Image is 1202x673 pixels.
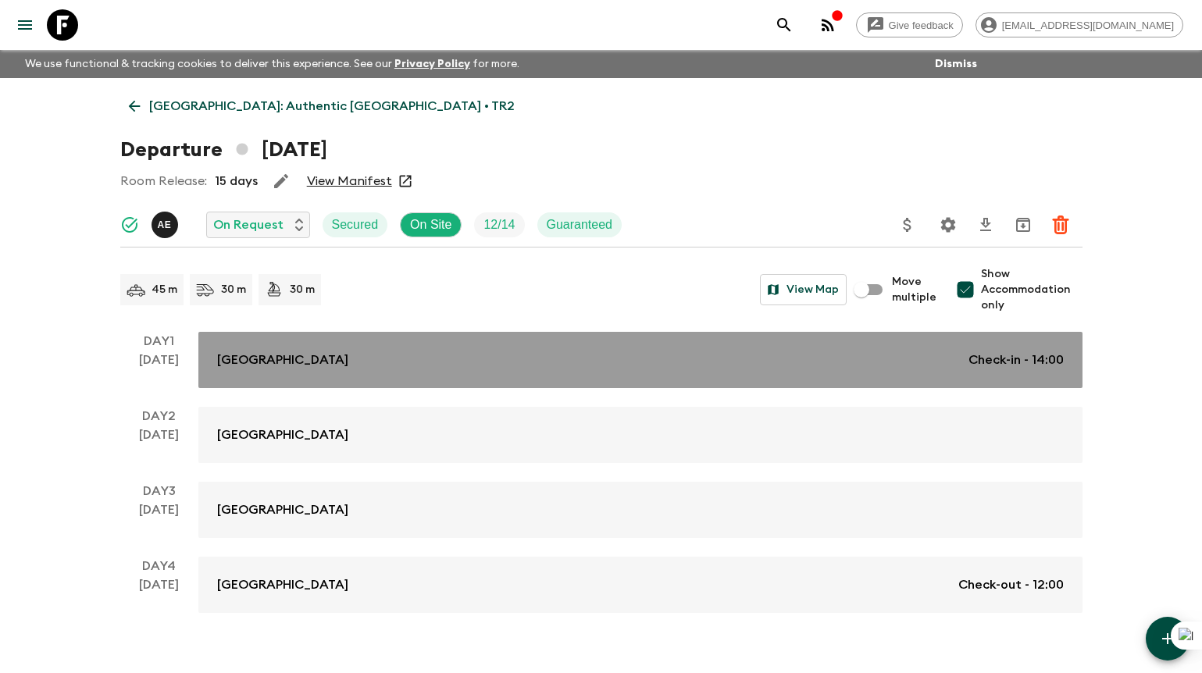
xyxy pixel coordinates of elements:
[933,209,964,240] button: Settings
[120,91,523,122] a: [GEOGRAPHIC_DATA]: Authentic [GEOGRAPHIC_DATA] • TR2
[120,482,198,500] p: Day 3
[856,12,963,37] a: Give feedback
[152,282,177,297] p: 45 m
[120,407,198,426] p: Day 2
[215,172,258,191] p: 15 days
[152,212,181,238] button: AE
[19,50,526,78] p: We use functional & tracking cookies to deliver this experience. See our for more.
[394,59,470,69] a: Privacy Policy
[892,274,937,305] span: Move multiple
[198,557,1083,613] a: [GEOGRAPHIC_DATA]Check-out - 12:00
[221,282,246,297] p: 30 m
[892,209,923,240] button: Update Price, Early Bird Discount and Costs
[198,332,1083,388] a: [GEOGRAPHIC_DATA]Check-in - 14:00
[400,212,462,237] div: On Site
[1045,209,1076,240] button: Delete
[1008,209,1039,240] button: Archive (Completed, Cancelled or Unsynced Departures only)
[970,209,1001,240] button: Download CSV
[307,173,392,189] a: View Manifest
[217,351,348,369] p: [GEOGRAPHIC_DATA]
[198,482,1083,538] a: [GEOGRAPHIC_DATA]
[120,134,327,166] h1: Departure [DATE]
[198,407,1083,463] a: [GEOGRAPHIC_DATA]
[993,20,1182,31] span: [EMAIL_ADDRESS][DOMAIN_NAME]
[410,215,451,234] p: On Site
[976,12,1183,37] div: [EMAIL_ADDRESS][DOMAIN_NAME]
[760,274,847,305] button: View Map
[139,351,179,388] div: [DATE]
[217,426,348,444] p: [GEOGRAPHIC_DATA]
[323,212,388,237] div: Secured
[474,212,524,237] div: Trip Fill
[217,575,348,594] p: [GEOGRAPHIC_DATA]
[547,215,613,234] p: Guaranteed
[213,215,284,234] p: On Request
[120,557,198,575] p: Day 4
[958,575,1064,594] p: Check-out - 12:00
[139,500,179,538] div: [DATE]
[120,172,207,191] p: Room Release:
[931,53,981,75] button: Dismiss
[332,215,379,234] p: Secured
[217,500,348,519] p: [GEOGRAPHIC_DATA]
[120,332,198,351] p: Day 1
[149,97,515,116] p: [GEOGRAPHIC_DATA]: Authentic [GEOGRAPHIC_DATA] • TR2
[769,9,800,41] button: search adventures
[152,216,181,229] span: Alp Edward Watmough
[483,215,515,234] p: 12 / 14
[880,20,962,31] span: Give feedback
[139,426,179,463] div: [DATE]
[968,351,1064,369] p: Check-in - 14:00
[120,215,139,234] svg: Synced Successfully
[981,266,1083,313] span: Show Accommodation only
[290,282,315,297] p: 30 m
[9,9,41,41] button: menu
[158,219,172,231] p: A E
[139,575,179,613] div: [DATE]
